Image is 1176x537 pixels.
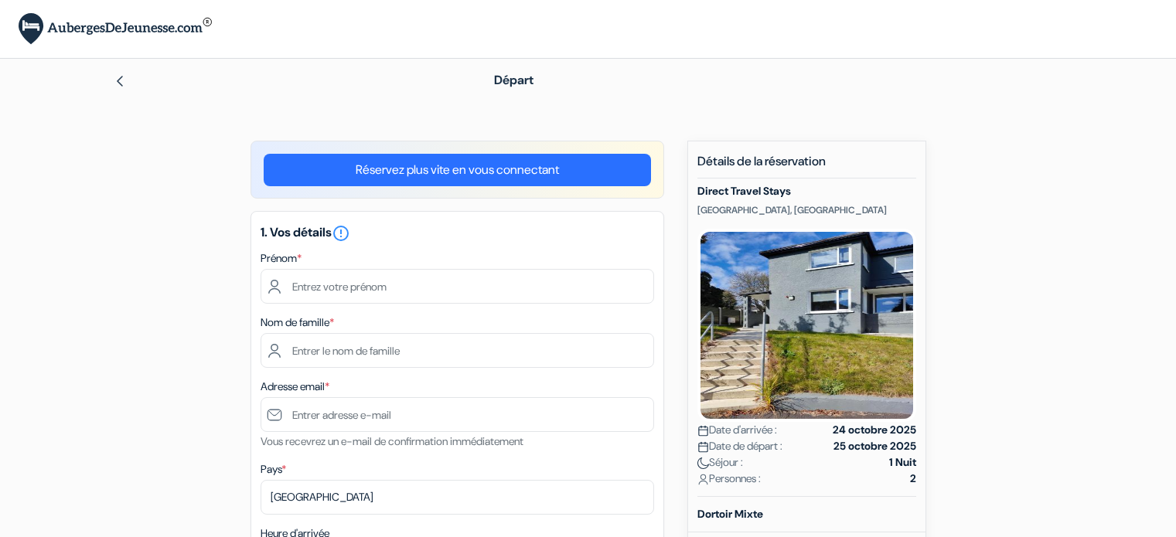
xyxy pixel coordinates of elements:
[19,13,212,45] img: AubergesDeJeunesse.com
[697,425,709,437] img: calendar.svg
[261,224,654,243] h5: 1. Vos détails
[889,454,916,471] strong: 1 Nuit
[494,72,533,88] span: Départ
[697,204,916,216] p: [GEOGRAPHIC_DATA], [GEOGRAPHIC_DATA]
[261,333,654,368] input: Entrer le nom de famille
[697,454,743,471] span: Séjour :
[697,474,709,485] img: user_icon.svg
[261,269,654,304] input: Entrez votre prénom
[261,461,286,478] label: Pays
[261,397,654,432] input: Entrer adresse e-mail
[264,154,651,186] a: Réservez plus vite en vous connectant
[697,507,763,521] b: Dortoir Mixte
[114,75,126,87] img: left_arrow.svg
[261,379,329,395] label: Adresse email
[910,471,916,487] strong: 2
[332,224,350,240] a: error_outline
[697,185,916,198] h5: Direct Travel Stays
[697,457,709,469] img: moon.svg
[697,154,916,178] h5: Détails de la réservation
[261,314,334,331] label: Nom de famille
[332,224,350,243] i: error_outline
[697,471,761,487] span: Personnes :
[261,434,523,448] small: Vous recevrez un e-mail de confirmation immédiatement
[697,441,709,453] img: calendar.svg
[261,250,302,267] label: Prénom
[697,438,782,454] span: Date de départ :
[833,422,916,438] strong: 24 octobre 2025
[833,438,916,454] strong: 25 octobre 2025
[697,422,777,438] span: Date d'arrivée :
